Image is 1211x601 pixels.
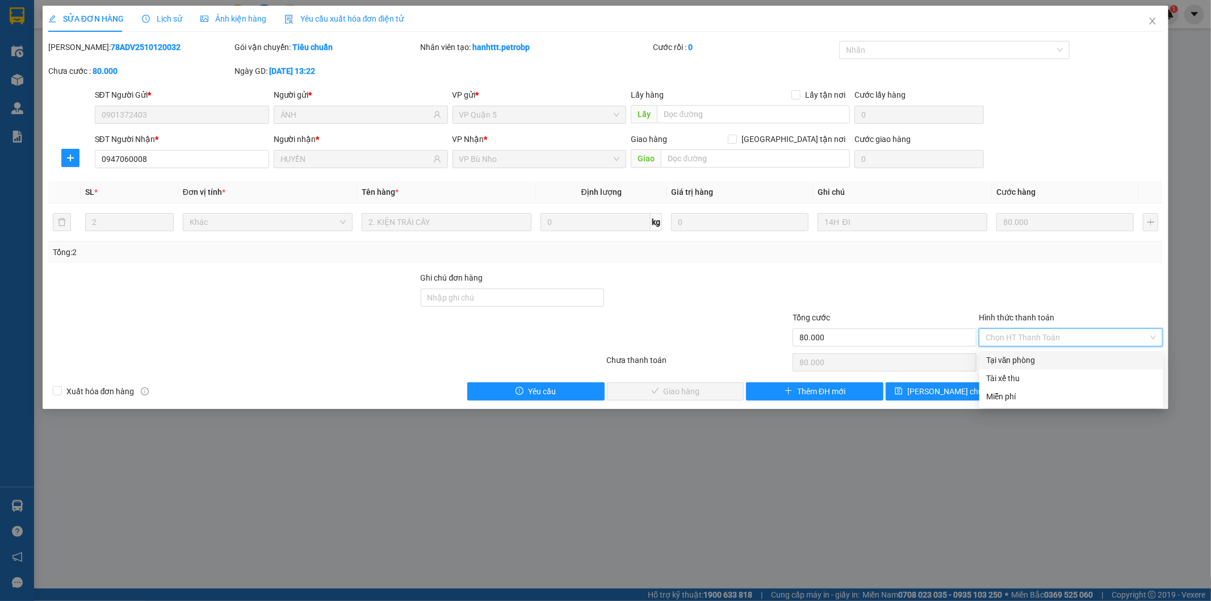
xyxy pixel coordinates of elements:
[886,382,1023,400] button: save[PERSON_NAME] chuyển hoàn
[53,213,71,231] button: delete
[813,181,992,203] th: Ghi chú
[284,14,404,23] span: Yêu cầu xuất hóa đơn điện tử
[671,213,808,231] input: 0
[737,133,850,145] span: [GEOGRAPHIC_DATA] tận nơi
[854,150,984,168] input: Cước giao hàng
[797,385,845,398] span: Thêm ĐH mới
[48,15,56,23] span: edit
[62,153,79,162] span: plus
[1148,16,1157,26] span: close
[183,187,225,197] span: Đơn vị tính
[53,246,467,258] div: Tổng: 2
[631,149,661,168] span: Giao
[421,41,651,53] div: Nhân viên tạo:
[274,89,448,101] div: Người gửi
[362,187,399,197] span: Tên hàng
[362,213,531,231] input: VD: Bàn, Ghế
[459,106,620,123] span: VP Quận 5
[473,43,530,52] b: hanhttt.petrobp
[818,213,987,231] input: Ghi Chú
[200,14,266,23] span: Ảnh kiện hàng
[269,66,315,76] b: [DATE] 13:22
[111,43,181,52] b: 78ADV2510120032
[61,149,79,167] button: plus
[631,90,664,99] span: Lấy hàng
[785,387,793,396] span: plus
[108,53,285,112] span: TRUONG CONG ĐINH([PERSON_NAME] CU)
[1137,6,1168,37] button: Close
[516,387,523,396] span: exclamation-circle
[452,89,627,101] div: VP gửi
[452,135,484,144] span: VP Nhận
[895,387,903,396] span: save
[606,354,792,374] div: Chưa thanh toán
[421,289,605,307] input: Ghi chú đơn hàng
[854,90,906,99] label: Cước lấy hàng
[95,133,269,145] div: SĐT Người Nhận
[986,372,1156,385] div: Tài xế thu
[467,382,605,400] button: exclamation-circleYêu cầu
[48,65,232,77] div: Chưa cước :
[200,15,208,23] span: picture
[651,213,662,231] span: kg
[274,133,448,145] div: Người nhận
[996,213,1134,231] input: 0
[607,382,744,400] button: checkGiao hàng
[142,14,182,23] span: Lịch sử
[433,111,441,119] span: user
[433,155,441,163] span: user
[653,41,837,53] div: Cước rồi :
[10,23,100,37] div: [PERSON_NAME]
[93,66,118,76] b: 80.000
[688,43,693,52] b: 0
[528,385,556,398] span: Yêu cầu
[62,385,139,398] span: Xuất hóa đơn hàng
[108,59,125,71] span: DĐ:
[657,105,850,123] input: Dọc đường
[280,108,431,121] input: Tên người gửi
[996,187,1036,197] span: Cước hàng
[141,387,149,395] span: info-circle
[234,65,418,77] div: Ngày GD:
[986,329,1156,346] span: Chọn HT Thanh Toán
[280,153,431,165] input: Tên người nhận
[284,15,294,24] img: icon
[108,23,285,37] div: PHƯƠNG ANH
[95,89,269,101] div: SĐT Người Gửi
[48,14,124,23] span: SỬA ĐƠN HÀNG
[10,11,27,23] span: Gửi:
[421,273,483,282] label: Ghi chú đơn hàng
[631,105,657,123] span: Lấy
[986,354,1156,366] div: Tại văn phòng
[986,390,1156,403] div: Miễn phí
[581,187,622,197] span: Định lượng
[631,135,667,144] span: Giao hàng
[746,382,883,400] button: plusThêm ĐH mới
[801,89,850,101] span: Lấy tận nơi
[234,41,418,53] div: Gói vận chuyển:
[671,187,713,197] span: Giá trị hàng
[661,149,850,168] input: Dọc đường
[10,10,100,23] div: VP Bù Nho
[854,106,984,124] input: Cước lấy hàng
[793,313,830,322] span: Tổng cước
[854,135,911,144] label: Cước giao hàng
[907,385,1015,398] span: [PERSON_NAME] chuyển hoàn
[48,41,232,53] div: [PERSON_NAME]:
[459,151,620,168] span: VP Bù Nho
[142,15,150,23] span: clock-circle
[292,43,333,52] b: Tiêu chuẩn
[1143,213,1158,231] button: plus
[190,214,346,231] span: Khác
[108,10,285,23] div: VP Đồng Xoài
[108,11,136,23] span: Nhận:
[979,313,1054,322] label: Hình thức thanh toán
[85,187,94,197] span: SL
